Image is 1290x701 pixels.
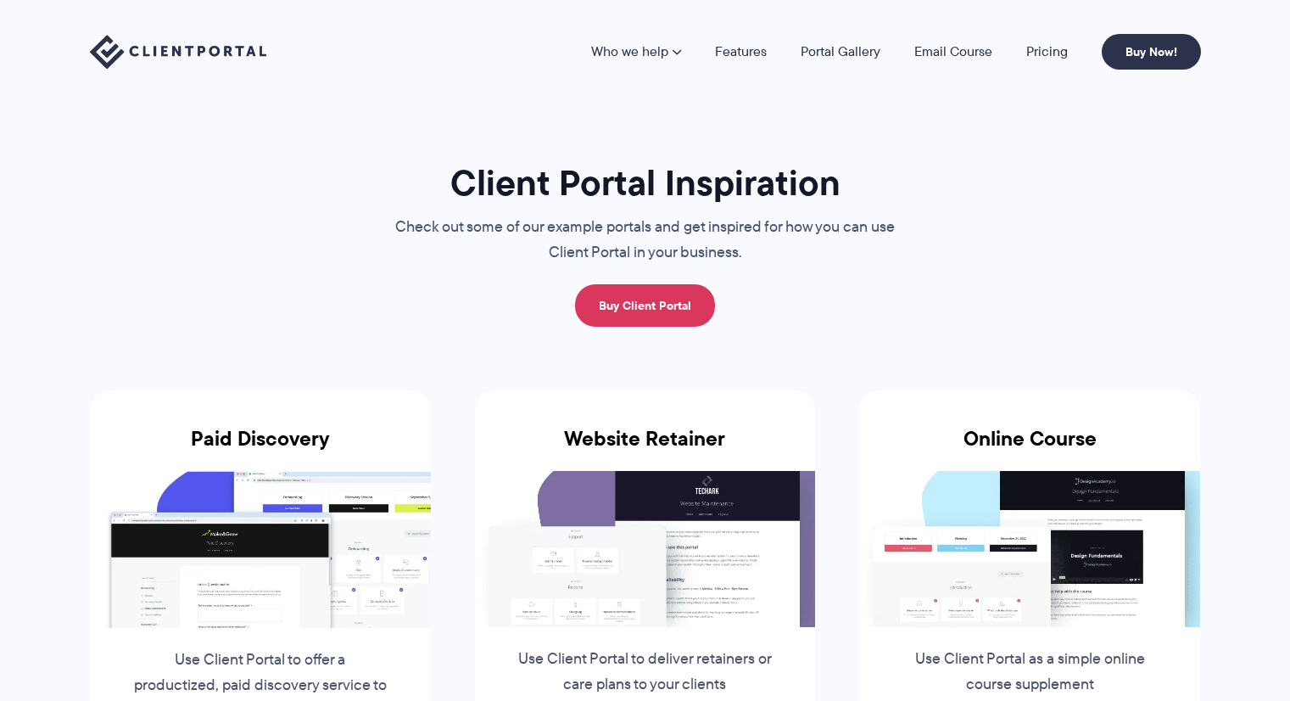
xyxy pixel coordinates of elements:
a: Features [715,45,767,59]
p: Check out some of our example portals and get inspired for how you can use Client Portal in your ... [361,215,930,266]
h1: Client Portal Inspiration [361,160,930,205]
a: Buy Client Portal [575,284,715,327]
p: Use Client Portal to deliver retainers or care plans to your clients [516,647,773,698]
a: Pricing [1026,45,1068,59]
h3: Online Course [859,427,1200,471]
a: Who we help [591,45,681,59]
a: Portal Gallery [801,45,880,59]
p: Use Client Portal as a simple online course supplement [901,647,1159,698]
a: Email Course [914,45,992,59]
h3: Website Retainer [475,427,816,471]
h3: Paid Discovery [90,427,431,471]
a: Buy Now! [1102,34,1201,70]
